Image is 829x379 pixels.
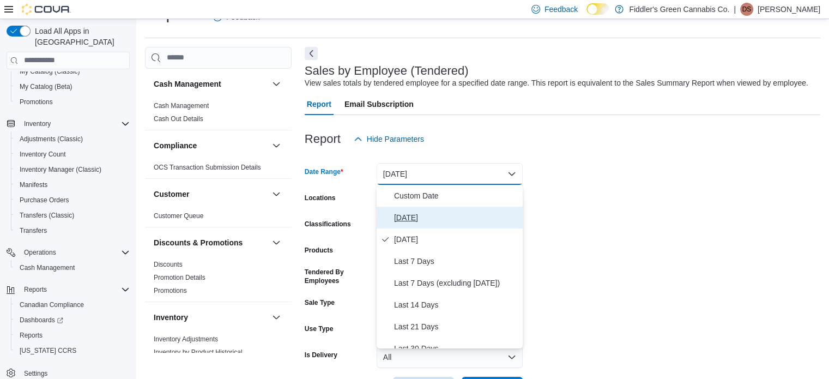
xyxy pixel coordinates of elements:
[11,297,134,312] button: Canadian Compliance
[15,163,106,176] a: Inventory Manager (Classic)
[145,209,292,227] div: Customer
[20,283,130,296] span: Reports
[305,324,333,333] label: Use Type
[15,178,130,191] span: Manifests
[305,47,318,60] button: Next
[15,194,74,207] a: Purchase Orders
[154,79,221,89] h3: Cash Management
[15,178,52,191] a: Manifests
[11,343,134,358] button: [US_STATE] CCRS
[20,117,55,130] button: Inventory
[15,65,84,78] a: My Catalog (Classic)
[394,320,518,333] span: Last 21 Days
[154,312,268,323] button: Inventory
[15,133,87,146] a: Adjustments (Classic)
[305,133,341,146] h3: Report
[367,134,424,145] span: Hide Parameters
[15,209,78,222] a: Transfers (Classic)
[270,188,283,201] button: Customer
[305,246,333,255] label: Products
[11,131,134,147] button: Adjustments (Classic)
[154,237,243,248] h3: Discounts & Promotions
[394,189,518,202] span: Custom Date
[154,212,203,220] a: Customer Queue
[154,261,183,268] a: Discounts
[15,261,79,274] a: Cash Management
[629,3,729,16] p: Fiddler's Green Cannabis Co.
[154,102,209,110] a: Cash Management
[15,194,130,207] span: Purchase Orders
[20,346,76,355] span: [US_STATE] CCRS
[154,189,268,200] button: Customer
[15,329,130,342] span: Reports
[20,196,69,204] span: Purchase Orders
[15,133,130,146] span: Adjustments (Classic)
[20,316,63,324] span: Dashboards
[20,263,75,272] span: Cash Management
[20,300,84,309] span: Canadian Compliance
[11,223,134,238] button: Transfers
[154,348,243,356] a: Inventory by Product Historical
[22,4,71,15] img: Cova
[11,64,134,79] button: My Catalog (Classic)
[154,274,205,281] a: Promotion Details
[307,93,331,115] span: Report
[11,312,134,328] a: Dashboards
[24,369,47,378] span: Settings
[377,346,523,368] button: All
[24,285,47,294] span: Reports
[544,4,578,15] span: Feedback
[15,329,47,342] a: Reports
[305,194,336,202] label: Locations
[154,286,187,295] span: Promotions
[20,135,83,143] span: Adjustments (Classic)
[20,181,47,189] span: Manifests
[20,283,51,296] button: Reports
[305,167,343,176] label: Date Range
[20,246,130,259] span: Operations
[154,237,268,248] button: Discounts & Promotions
[15,224,130,237] span: Transfers
[305,268,372,285] label: Tendered By Employees
[349,128,428,150] button: Hide Parameters
[394,211,518,224] span: [DATE]
[154,140,268,151] button: Compliance
[586,3,609,15] input: Dark Mode
[394,298,518,311] span: Last 14 Days
[20,165,101,174] span: Inventory Manager (Classic)
[15,148,70,161] a: Inventory Count
[742,3,752,16] span: DS
[394,276,518,290] span: Last 7 Days (excluding [DATE])
[11,177,134,192] button: Manifests
[154,164,261,171] a: OCS Transaction Submission Details
[11,192,134,208] button: Purchase Orders
[154,273,205,282] span: Promotion Details
[15,95,130,109] span: Promotions
[377,185,523,348] div: Select listbox
[20,246,60,259] button: Operations
[394,255,518,268] span: Last 7 Days
[15,224,51,237] a: Transfers
[154,312,188,323] h3: Inventory
[154,335,218,343] a: Inventory Adjustments
[154,79,268,89] button: Cash Management
[15,209,130,222] span: Transfers (Classic)
[394,233,518,246] span: [DATE]
[20,67,80,76] span: My Catalog (Classic)
[24,248,56,257] span: Operations
[145,258,292,302] div: Discounts & Promotions
[15,344,130,357] span: Washington CCRS
[15,344,81,357] a: [US_STATE] CCRS
[154,212,203,220] span: Customer Queue
[15,298,130,311] span: Canadian Compliance
[2,282,134,297] button: Reports
[15,314,130,327] span: Dashboards
[11,79,134,94] button: My Catalog (Beta)
[20,117,130,130] span: Inventory
[305,351,337,359] label: Is Delivery
[270,139,283,152] button: Compliance
[305,77,808,89] div: View sales totals by tendered employee for a specified date range. This report is equivalent to t...
[15,314,68,327] a: Dashboards
[305,220,351,228] label: Classifications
